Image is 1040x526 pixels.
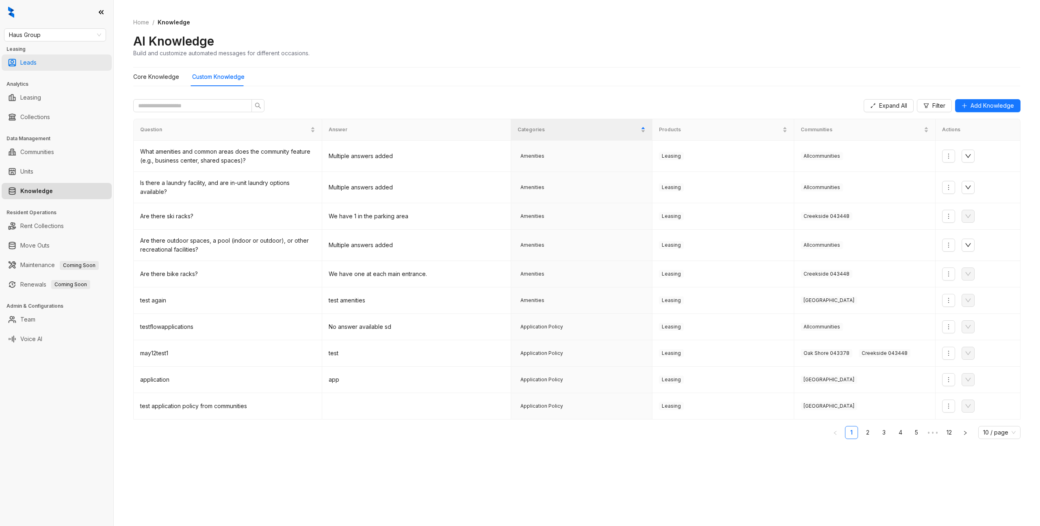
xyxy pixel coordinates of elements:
[518,270,547,278] span: Amenities
[926,426,939,439] li: Next 5 Pages
[945,350,952,356] span: more
[923,103,929,109] span: filter
[945,403,952,409] span: more
[20,163,33,180] a: Units
[322,314,511,340] td: No answer available sd
[2,109,112,125] li: Collections
[20,237,50,254] a: Move Outs
[134,119,322,141] th: Question
[60,261,99,270] span: Coming Soon
[6,135,113,142] h3: Data Management
[945,297,952,304] span: more
[518,183,547,191] span: Amenities
[2,311,112,328] li: Team
[801,296,857,304] span: [GEOGRAPHIC_DATA]
[2,54,112,71] li: Leads
[518,241,547,249] span: Amenities
[943,426,955,439] a: 12
[322,367,511,393] td: app
[801,270,852,278] span: Creekside 043448
[140,212,315,221] div: Are there ski racks?
[932,101,945,110] span: Filter
[322,141,511,172] td: Multiple answers added
[140,236,315,254] div: Are there outdoor spaces, a pool (indoor or outdoor), or other recreational facilities?
[51,280,90,289] span: Coming Soon
[659,376,684,384] span: Leasing
[945,271,952,277] span: more
[133,72,179,81] div: Core Knowledge
[659,241,684,249] span: Leasing
[955,99,1020,112] button: Add Knowledge
[965,242,971,248] span: down
[959,426,972,439] button: right
[255,102,261,109] span: search
[20,276,90,293] a: RenewalsComing Soon
[801,402,857,410] span: [GEOGRAPHIC_DATA]
[801,126,922,134] span: Communities
[936,119,1020,141] th: Actions
[2,237,112,254] li: Move Outs
[983,426,1016,439] span: 10 / page
[659,270,684,278] span: Leasing
[20,109,50,125] a: Collections
[152,18,154,27] li: /
[870,103,876,109] span: expand-alt
[140,322,315,331] div: testflowapplications
[9,29,101,41] span: Haus Group
[945,184,952,191] span: more
[945,153,952,159] span: more
[971,101,1014,110] span: Add Knowledge
[518,152,547,160] span: Amenities
[2,331,112,347] li: Voice AI
[959,426,972,439] li: Next Page
[659,212,684,220] span: Leasing
[829,426,842,439] li: Previous Page
[20,54,37,71] a: Leads
[322,119,511,141] th: Answer
[2,144,112,160] li: Communities
[659,296,684,304] span: Leasing
[833,430,838,435] span: left
[20,144,54,160] a: Communities
[322,261,511,287] td: We have one at each main entrance.
[20,183,53,199] a: Knowledge
[322,172,511,203] td: Multiple answers added
[659,152,684,160] span: Leasing
[801,323,843,331] span: All communities
[910,426,923,439] li: 5
[140,126,309,134] span: Question
[978,426,1020,439] div: Page Size
[6,209,113,216] h3: Resident Operations
[140,147,315,165] div: What amenities and common areas does the community feature (e.g., business center, shared spaces)?
[965,153,971,159] span: down
[894,426,906,439] a: 4
[801,349,852,357] span: Oak Shore 043378
[659,402,684,410] span: Leasing
[2,89,112,106] li: Leasing
[6,302,113,310] h3: Admin & Configurations
[518,349,566,357] span: Application Policy
[158,19,190,26] span: Knowledge
[518,126,639,134] span: Categories
[192,72,245,81] div: Custom Knowledge
[8,7,14,18] img: logo
[878,426,890,439] a: 3
[910,426,923,439] a: 5
[322,287,511,314] td: test amenities
[2,218,112,234] li: Rent Collections
[859,349,910,357] span: Creekside 043448
[518,296,547,304] span: Amenities
[801,152,843,160] span: All communities
[945,242,952,248] span: more
[20,218,64,234] a: Rent Collections
[829,426,842,439] button: left
[322,230,511,261] td: Multiple answers added
[518,376,566,384] span: Application Policy
[877,426,890,439] li: 3
[794,119,936,141] th: Communities
[962,103,967,109] span: plus
[322,340,511,367] td: test
[6,80,113,88] h3: Analytics
[801,241,843,249] span: All communities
